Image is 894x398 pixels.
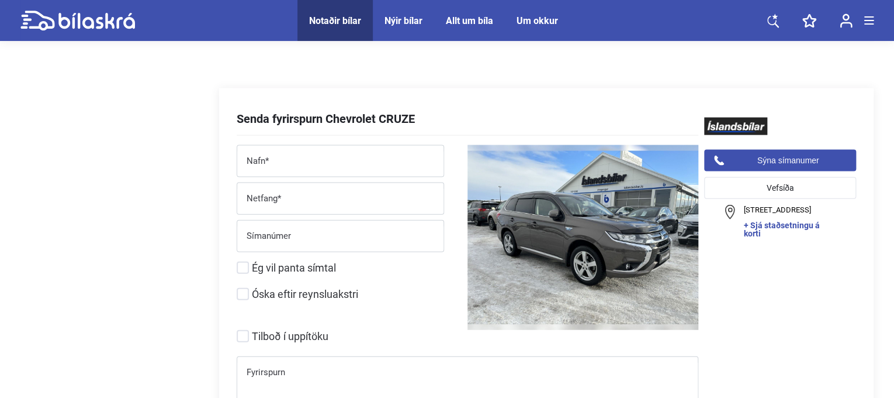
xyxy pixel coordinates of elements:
button: Sýna símanumer [704,150,856,171]
div: Senda fyrirspurn Chevrolet CRUZE [237,112,415,126]
span: Ég vil panta símtal [252,262,336,274]
span: Óska eftir reynsluakstri [252,288,358,300]
a: Um okkur [517,15,558,26]
span: Vefsíða [767,182,794,194]
a: Notaðir bílar [309,15,361,26]
a: Nýir bílar [384,15,422,26]
img: user-login.svg [840,13,853,28]
img: 1707924080_7594452825645781077_61549985330389325.jpg [467,145,698,330]
span: [STREET_ADDRESS] [744,205,837,215]
a: Allt um bíla [446,15,493,26]
a: Vefsíða [704,177,856,199]
span: Tilboð í uppítöku [252,330,328,342]
span: Sýna símanumer [757,155,819,167]
a: + Sjá staðsetningu á korti [744,221,837,238]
